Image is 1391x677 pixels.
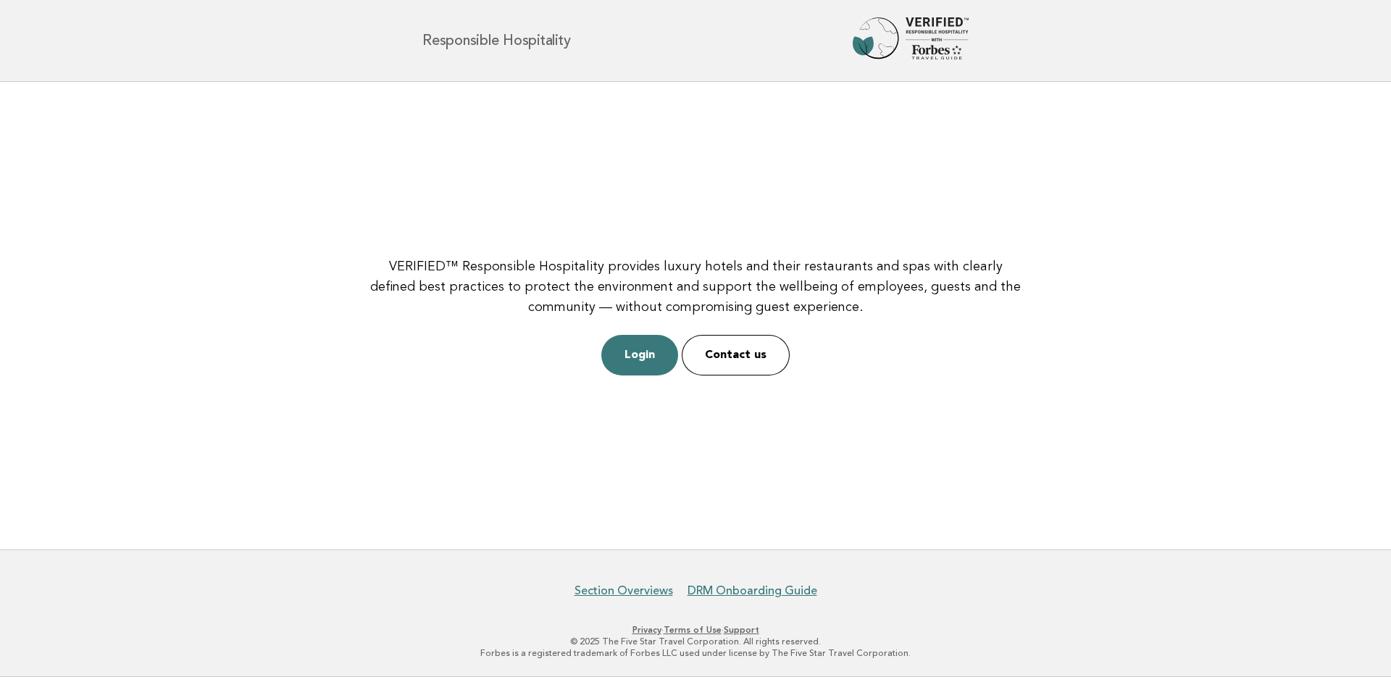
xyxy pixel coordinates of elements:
a: DRM Onboarding Guide [688,583,817,598]
a: Login [601,335,678,375]
a: Support [724,625,759,635]
p: VERIFIED™ Responsible Hospitality provides luxury hotels and their restaurants and spas with clea... [365,257,1026,317]
a: Contact us [682,335,790,375]
a: Section Overviews [575,583,673,598]
p: Forbes is a registered trademark of Forbes LLC used under license by The Five Star Travel Corpora... [252,647,1139,659]
p: · · [252,624,1139,636]
h1: Responsible Hospitality [422,33,570,48]
a: Terms of Use [664,625,722,635]
img: Forbes Travel Guide [853,17,969,64]
a: Privacy [632,625,661,635]
p: © 2025 The Five Star Travel Corporation. All rights reserved. [252,636,1139,647]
